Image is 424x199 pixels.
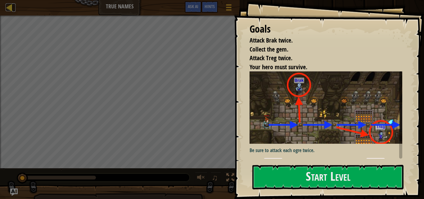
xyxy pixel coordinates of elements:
[242,54,401,63] li: Attack Treg twice.
[366,158,385,164] code: "Name"
[250,157,407,165] p: Use the method to attack an enemy by their name ( ).
[250,54,292,62] span: Attack Treg twice.
[188,3,198,9] span: Ask AI
[250,36,293,44] span: Attack Brak twice.
[210,172,221,185] button: ♫
[224,172,237,185] button: Toggle fullscreen
[195,172,207,185] button: Adjust volume
[221,1,237,16] button: Show game menu
[242,45,401,54] li: Collect the gem.
[242,36,401,45] li: Attack Brak twice.
[264,158,282,164] code: attack
[250,22,402,36] div: Goals
[212,173,218,182] span: ♫
[250,147,407,154] p: Be sure to attack each ogre twice.
[252,165,404,189] button: Start Level
[242,63,401,72] li: Your hero must survive.
[185,1,201,13] button: Ask AI
[250,71,407,143] img: True names
[10,188,18,196] button: Ask AI
[250,45,288,53] span: Collect the gem.
[205,3,215,9] span: Hints
[250,63,307,71] span: Your hero must survive.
